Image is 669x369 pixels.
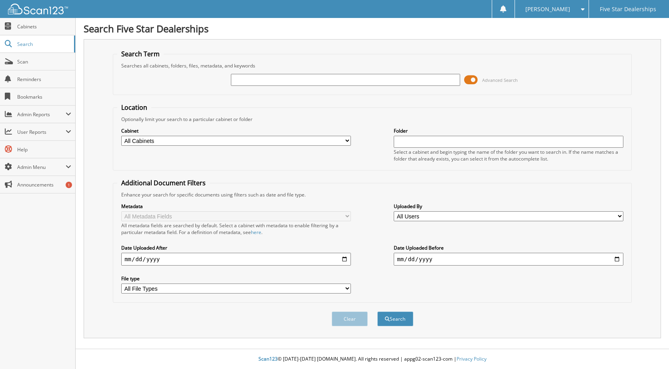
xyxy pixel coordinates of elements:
[394,253,623,266] input: end
[394,203,623,210] label: Uploaded By
[251,229,261,236] a: here
[394,244,623,251] label: Date Uploaded Before
[117,50,164,58] legend: Search Term
[117,116,627,123] div: Optionally limit your search to a particular cabinet or folder
[394,149,623,162] div: Select a cabinet and begin typing the name of the folder you want to search in. If the name match...
[17,41,70,48] span: Search
[629,331,669,369] iframe: Chat Widget
[17,23,71,30] span: Cabinets
[525,7,570,12] span: [PERSON_NAME]
[332,311,368,326] button: Clear
[17,164,66,171] span: Admin Menu
[121,244,351,251] label: Date Uploaded After
[66,182,72,188] div: 1
[121,222,351,236] div: All metadata fields are searched by default. Select a cabinet with metadata to enable filtering b...
[600,7,656,12] span: Five Star Dealerships
[121,253,351,266] input: start
[117,62,627,69] div: Searches all cabinets, folders, files, metadata, and keywords
[8,4,68,14] img: scan123-logo-white.svg
[117,103,151,112] legend: Location
[121,275,351,282] label: File type
[258,355,278,362] span: Scan123
[457,355,487,362] a: Privacy Policy
[17,76,71,83] span: Reminders
[17,93,71,100] span: Bookmarks
[17,129,66,135] span: User Reports
[17,181,71,188] span: Announcements
[17,111,66,118] span: Admin Reports
[84,22,661,35] h1: Search Five Star Dealerships
[121,203,351,210] label: Metadata
[17,146,71,153] span: Help
[121,127,351,134] label: Cabinet
[394,127,623,134] label: Folder
[377,311,413,326] button: Search
[17,58,71,65] span: Scan
[76,349,669,369] div: © [DATE]-[DATE] [DOMAIN_NAME]. All rights reserved | appg02-scan123-com |
[117,191,627,198] div: Enhance your search for specific documents using filters such as date and file type.
[482,77,518,83] span: Advanced Search
[117,179,210,187] legend: Additional Document Filters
